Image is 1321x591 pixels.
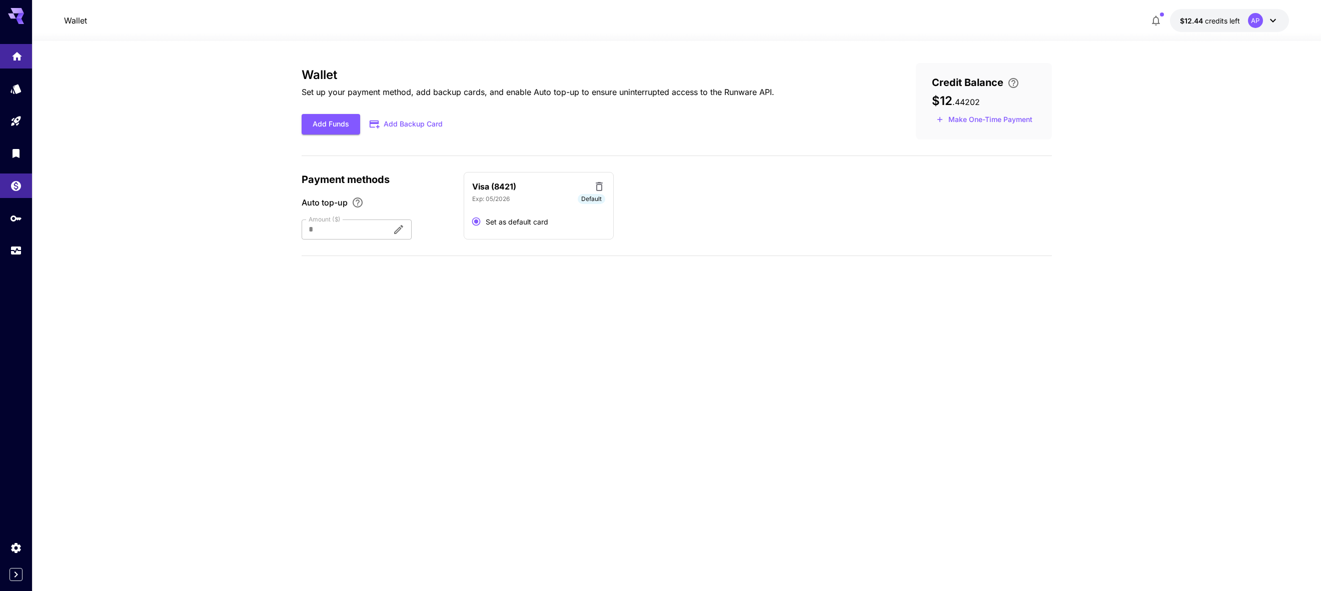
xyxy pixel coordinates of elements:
[1205,16,1240,25] span: credits left
[348,196,368,208] button: Enable Auto top-up to ensure uninterrupted service. We'll automatically bill the chosen amount wh...
[302,114,360,134] button: Add Funds
[10,568,23,581] button: Expand sidebar
[10,82,22,95] div: Models
[932,75,1003,90] span: Credit Balance
[472,180,516,192] p: Visa (8421)
[10,115,22,127] div: Playground
[1003,77,1023,89] button: Enter your card details and choose an Auto top-up amount to avoid service interruptions. We'll au...
[472,194,510,203] p: Exp: 05/2026
[302,172,452,187] p: Payment methods
[309,215,341,223] label: Amount ($)
[302,196,348,208] span: Auto top-up
[10,179,22,192] div: Wallet
[1170,9,1289,32] button: $12.44202AP
[1180,16,1205,25] span: $12.44
[10,244,22,257] div: Usage
[64,14,87,26] a: Wallet
[360,114,453,134] button: Add Backup Card
[1248,13,1263,28] div: AP
[1180,15,1240,26] div: $12.44202
[932,112,1037,127] button: Make a one-time, non-recurring payment
[932,93,952,108] span: $12
[64,14,87,26] nav: breadcrumb
[10,147,22,159] div: Library
[952,97,980,107] span: . 44202
[302,68,774,82] h3: Wallet
[10,212,22,224] div: API Keys
[486,216,548,227] span: Set as default card
[11,47,23,59] div: Home
[302,86,774,98] p: Set up your payment method, add backup cards, and enable Auto top-up to ensure uninterrupted acce...
[578,194,605,203] span: Default
[10,541,22,554] div: Settings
